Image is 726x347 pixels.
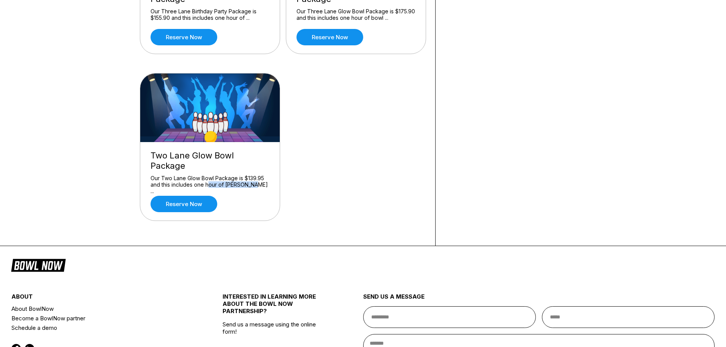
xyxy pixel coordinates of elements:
[296,29,363,45] a: Reserve now
[151,8,269,21] div: Our Three Lane Birthday Party Package is $155.90 and this includes one hour of ...
[11,323,187,333] a: Schedule a demo
[296,8,415,21] div: Our Three Lane Glow Bowl Package is $175.90 and this includes one hour of bowl ...
[151,175,269,188] div: Our Two Lane Glow Bowl Package is $139.95 and this includes one hour of [PERSON_NAME] ...
[151,150,269,171] div: Two Lane Glow Bowl Package
[223,293,328,321] div: INTERESTED IN LEARNING MORE ABOUT THE BOWL NOW PARTNERSHIP?
[363,293,715,306] div: send us a message
[11,313,187,323] a: Become a BowlNow partner
[140,74,280,142] img: Two Lane Glow Bowl Package
[151,196,217,212] a: Reserve now
[11,304,187,313] a: About BowlNow
[151,29,217,45] a: Reserve now
[11,293,187,304] div: about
